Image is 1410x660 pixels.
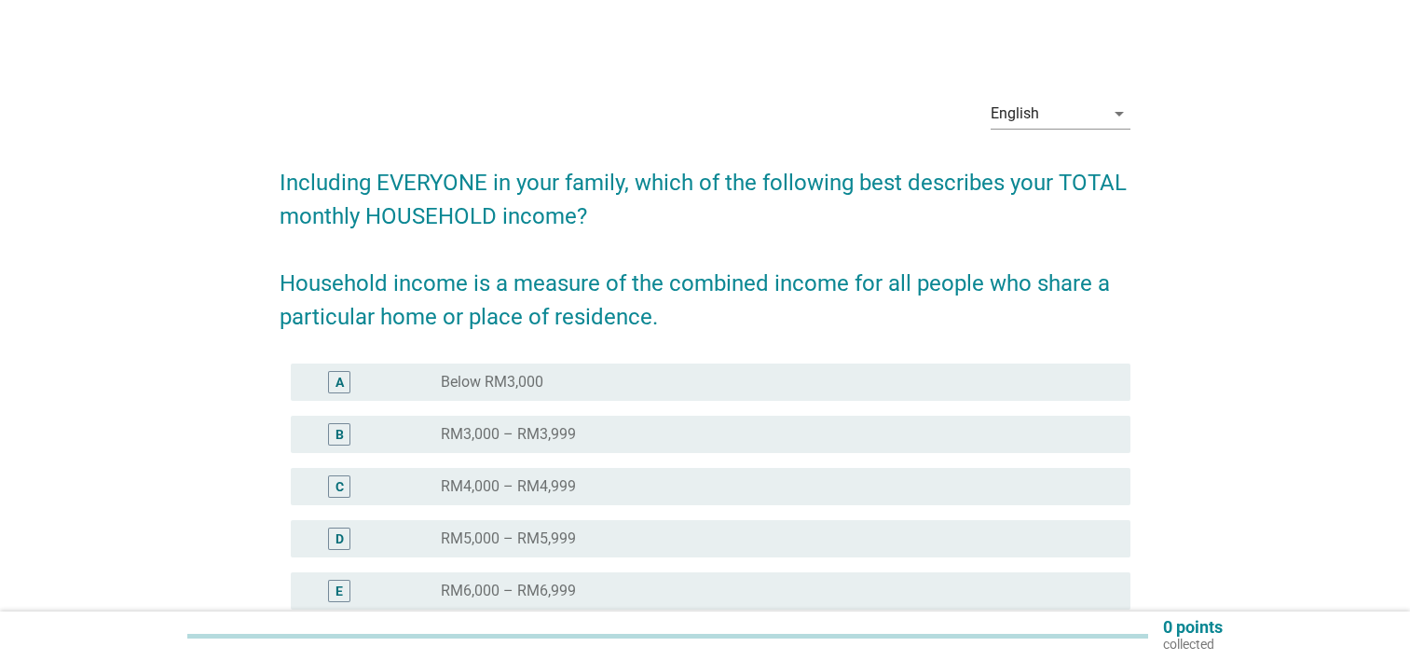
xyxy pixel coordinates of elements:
[335,529,344,549] div: D
[335,373,344,392] div: A
[280,147,1130,334] h2: Including EVERYONE in your family, which of the following best describes your TOTAL monthly HOUSE...
[441,373,543,392] label: Below RM3,000
[1108,103,1130,125] i: arrow_drop_down
[335,425,344,445] div: B
[441,425,576,444] label: RM3,000 – RM3,999
[441,582,576,600] label: RM6,000 – RM6,999
[441,477,576,496] label: RM4,000 – RM4,999
[335,477,344,497] div: C
[335,582,343,601] div: E
[1163,636,1223,653] p: collected
[991,105,1039,122] div: English
[441,529,576,548] label: RM5,000 – RM5,999
[1163,619,1223,636] p: 0 points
